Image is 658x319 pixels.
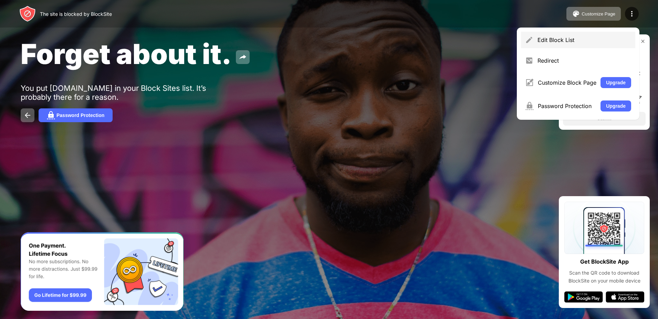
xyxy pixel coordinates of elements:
img: menu-icon.svg [628,10,636,18]
div: Password Protection [56,113,104,118]
img: app-store.svg [606,291,644,302]
img: menu-customize.svg [525,78,534,87]
img: menu-pencil.svg [525,36,533,44]
img: rate-us-close.svg [640,39,646,44]
button: Upgrade [600,77,631,88]
span: Forget about it. [21,37,232,71]
div: Password Protection [538,103,596,109]
div: Redirect [537,57,631,64]
div: Customize Block Page [538,79,596,86]
img: qrcode.svg [564,202,644,254]
button: Customize Page [566,7,621,21]
img: menu-redirect.svg [525,56,533,65]
img: pallet.svg [572,10,580,18]
div: Scan the QR code to download BlockSite on your mobile device [564,269,644,285]
div: Edit Block List [537,36,631,43]
button: Upgrade [600,100,631,111]
img: share.svg [239,53,247,61]
div: Get BlockSite App [580,257,629,267]
img: menu-password.svg [525,102,534,110]
div: The site is blocked by BlockSite [40,11,112,17]
div: You put [DOMAIN_NAME] in your Block Sites list. It’s probably there for a reason. [21,84,233,102]
img: google-play.svg [564,291,603,302]
button: Password Protection [39,108,113,122]
img: header-logo.svg [19,6,36,22]
div: Customize Page [582,11,615,17]
img: back.svg [23,111,32,119]
iframe: Banner [21,232,184,311]
img: password.svg [47,111,55,119]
